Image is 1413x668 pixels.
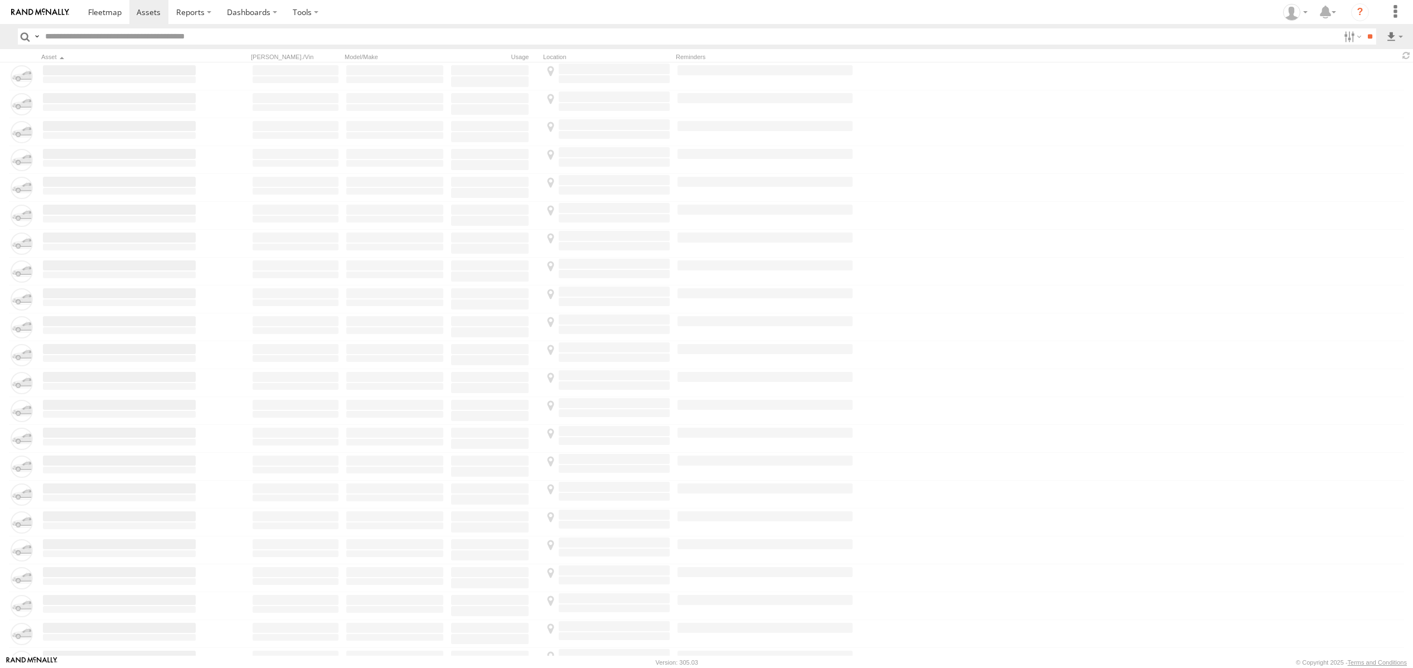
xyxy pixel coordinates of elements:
[676,53,854,61] div: Reminders
[345,53,445,61] div: Model/Make
[656,659,698,666] div: Version: 305.03
[11,8,69,16] img: rand-logo.svg
[449,53,539,61] div: Usage
[251,53,340,61] div: [PERSON_NAME]./Vin
[6,657,57,668] a: Visit our Website
[543,53,671,61] div: Location
[41,53,197,61] div: Click to Sort
[1296,659,1407,666] div: © Copyright 2025 -
[1400,50,1413,61] span: Refresh
[1385,28,1404,45] label: Export results as...
[1279,4,1312,21] div: Cris Clark
[32,28,41,45] label: Search Query
[1348,659,1407,666] a: Terms and Conditions
[1351,3,1369,21] i: ?
[1339,28,1363,45] label: Search Filter Options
